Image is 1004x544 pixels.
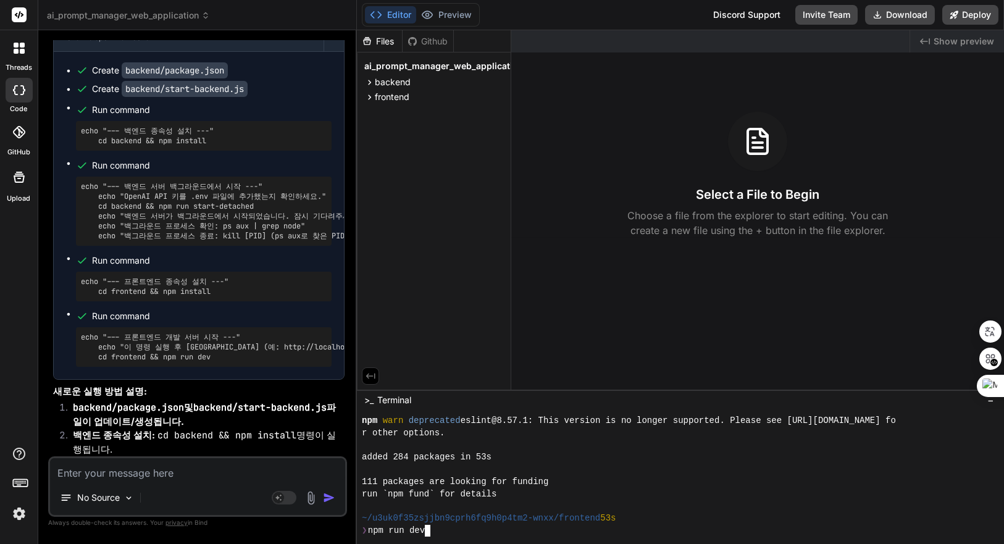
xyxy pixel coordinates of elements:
button: Download [865,5,935,25]
div: Github [403,35,453,48]
div: Create [92,64,228,77]
span: backend [375,76,411,88]
span: deprecated [409,415,461,427]
span: Run command [92,104,332,116]
button: Editor [365,6,416,23]
span: privacy [165,519,188,526]
h3: Select a File to Begin [696,186,819,203]
button: Preview [416,6,477,23]
button: Deploy [942,5,998,25]
strong: 새로운 실행 방법 설명: [53,385,147,397]
span: ai_prompt_manager_web_application [47,9,210,22]
div: Files [357,35,402,48]
p: Always double-check its answers. Your in Bind [48,517,347,529]
img: icon [323,492,335,504]
img: attachment [304,491,318,505]
label: Upload [7,193,31,204]
div: Create [92,83,248,95]
code: backend/package.json [122,62,228,78]
pre: echo "--- 프론트엔드 개발 서버 시작 ---" echo "이 명령 실행 후 [GEOGRAPHIC_DATA] (예: http://localhost:5173)가 나오는지 ... [81,332,327,362]
p: Choose a file from the explorer to start editing. You can create a new file using the + button in... [619,208,896,238]
span: eslint@8.57.1: This version is no longer supported. Please see [URL][DOMAIN_NAME] fo [461,415,896,427]
span: run `npm fund` for details [362,488,496,501]
span: ai_prompt_manager_web_application [364,60,524,72]
span: >_ [364,394,374,406]
code: backend/package.json [73,401,184,414]
li: 명령이 실행됩니다. [63,429,345,456]
code: backend/start-backend.js [193,401,327,414]
span: npm run dev [368,525,425,537]
div: Discord Support [706,5,788,25]
p: No Source [77,492,120,504]
pre: echo "--- 백엔드 종속성 설치 ---" cd backend && npm install [81,126,327,146]
button: Invite Team [795,5,858,25]
label: code [10,104,28,114]
code: backend/start-backend.js [122,81,248,97]
span: Run command [92,159,332,172]
img: Pick Models [123,493,134,503]
label: threads [6,62,32,73]
code: cd backend && npm install [157,429,296,441]
label: GitHub [7,147,30,157]
span: 53s [600,513,616,525]
pre: echo "--- 백엔드 서버 백그라운드에서 시작 ---" echo "OpenAI API 키를 .env 파일에 추가했는지 확인하세요." cd backend && npm run... [81,182,327,241]
span: warn [383,415,404,427]
span: Show preview [934,35,994,48]
strong: 백엔드 종속성 설치: [73,429,155,441]
span: 111 packages are looking for funding [362,476,548,488]
span: Terminal [377,394,411,406]
span: ~/u3uk0f35zsjjbn9cprh6fq9h0p4tm2-wnxx/frontend [362,513,600,525]
span: npm [362,415,377,427]
pre: echo "--- 프론트엔드 종속성 설치 ---" cd frontend && npm install [81,277,327,296]
span: added 284 packages in 53s [362,451,492,464]
span: r other options. [362,427,445,440]
strong: 및 파일이 업데이트/생성됩니다. [73,401,336,427]
img: settings [9,503,30,524]
span: ❯ [362,525,368,537]
span: Run command [92,310,332,322]
span: Run command [92,254,332,267]
span: frontend [375,91,409,103]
